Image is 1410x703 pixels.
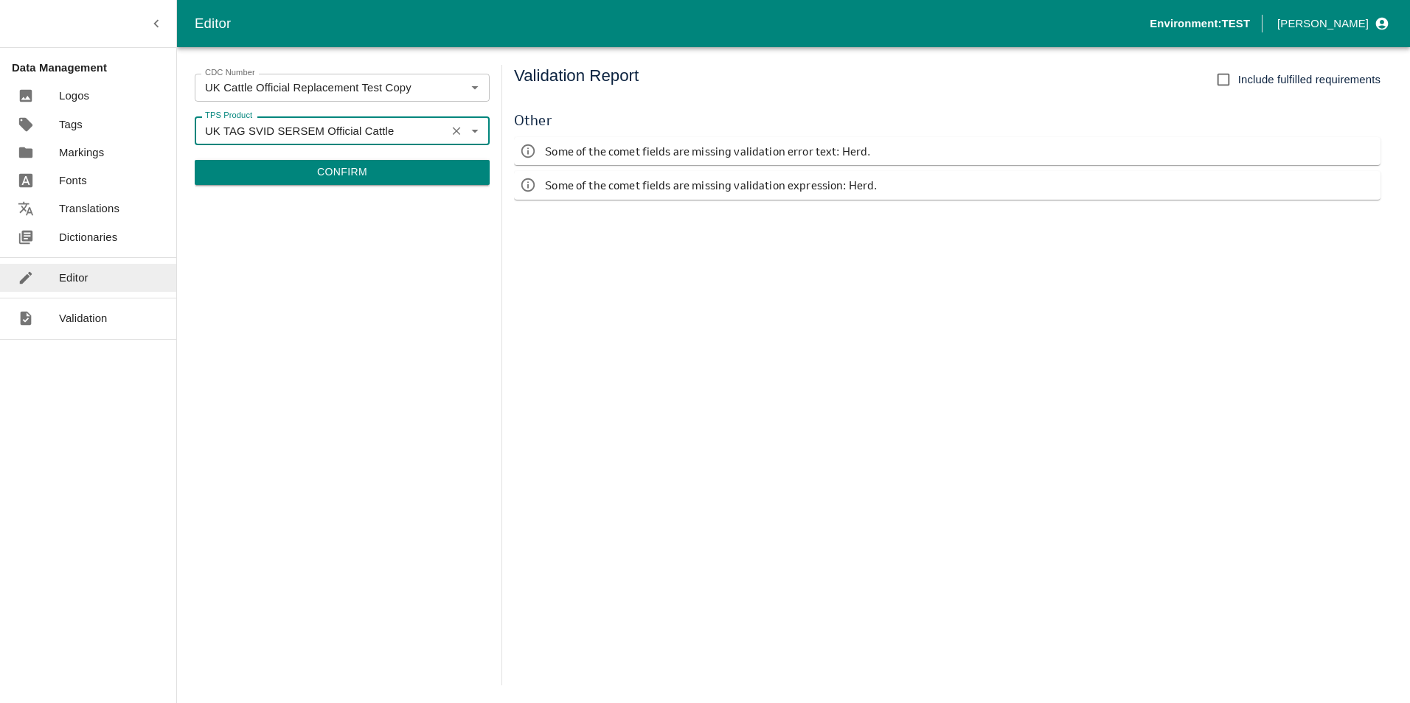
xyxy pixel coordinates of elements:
[514,65,639,94] h5: Validation Report
[59,229,117,245] p: Dictionaries
[545,143,870,159] p: Some of the comet fields are missing validation error text: Herd.
[59,270,88,286] p: Editor
[514,109,1381,131] h6: Other
[447,121,467,141] button: Clear
[195,160,490,185] button: Confirm
[465,121,485,140] button: Open
[195,13,1150,35] div: Editor
[59,116,83,133] p: Tags
[59,172,87,189] p: Fonts
[1238,71,1381,88] span: Include fulfilled requirements
[205,110,252,122] label: TPS Product
[59,144,104,161] p: Markings
[59,310,108,326] p: Validation
[1150,15,1250,32] p: Environment: TEST
[1277,15,1369,32] p: [PERSON_NAME]
[1271,11,1392,36] button: profile
[545,177,877,193] p: Some of the comet fields are missing validation expression: Herd.
[59,88,89,104] p: Logos
[205,67,255,79] label: CDC Number
[59,200,119,217] p: Translations
[12,60,176,76] p: Data Management
[465,78,485,97] button: Open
